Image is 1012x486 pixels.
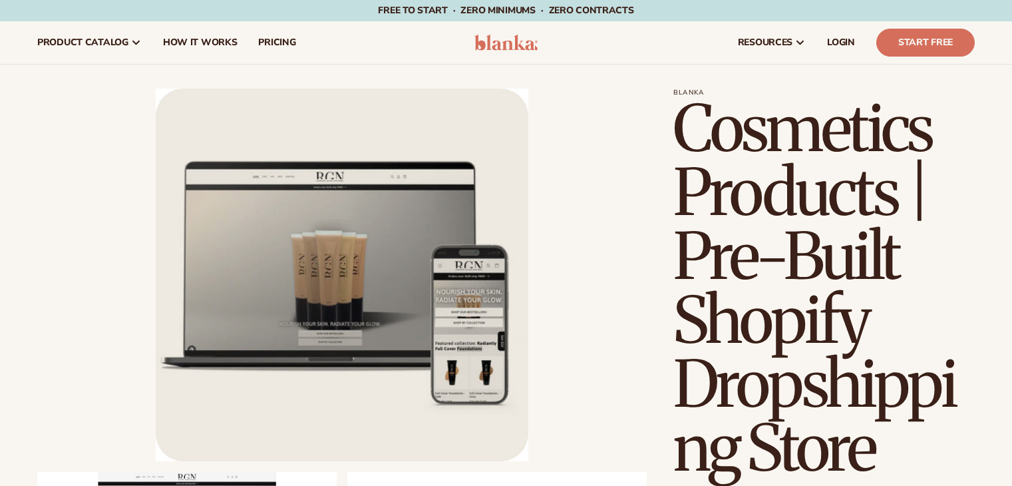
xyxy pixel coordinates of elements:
[152,21,248,64] a: How It Works
[827,37,855,48] span: LOGIN
[27,21,152,64] a: product catalog
[163,37,238,48] span: How It Works
[816,21,866,64] a: LOGIN
[738,37,792,48] span: resources
[876,29,975,57] a: Start Free
[258,37,295,48] span: pricing
[673,97,975,480] h1: Cosmetics Products | Pre-Built Shopify Dropshipping Store
[727,21,816,64] a: resources
[248,21,306,64] a: pricing
[37,37,128,48] span: product catalog
[378,4,633,17] span: Free to start · ZERO minimums · ZERO contracts
[474,35,538,51] img: logo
